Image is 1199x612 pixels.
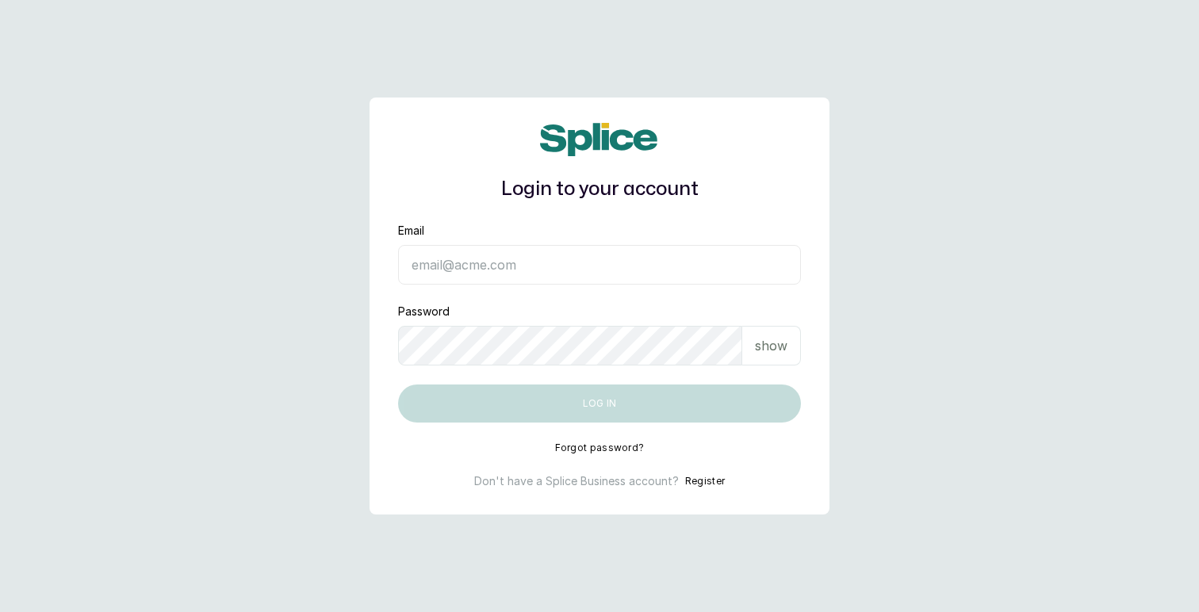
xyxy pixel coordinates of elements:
[398,223,424,239] label: Email
[398,304,450,319] label: Password
[398,175,801,204] h1: Login to your account
[685,473,725,489] button: Register
[398,384,801,423] button: Log in
[755,336,787,355] p: show
[555,442,645,454] button: Forgot password?
[398,245,801,285] input: email@acme.com
[474,473,679,489] p: Don't have a Splice Business account?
